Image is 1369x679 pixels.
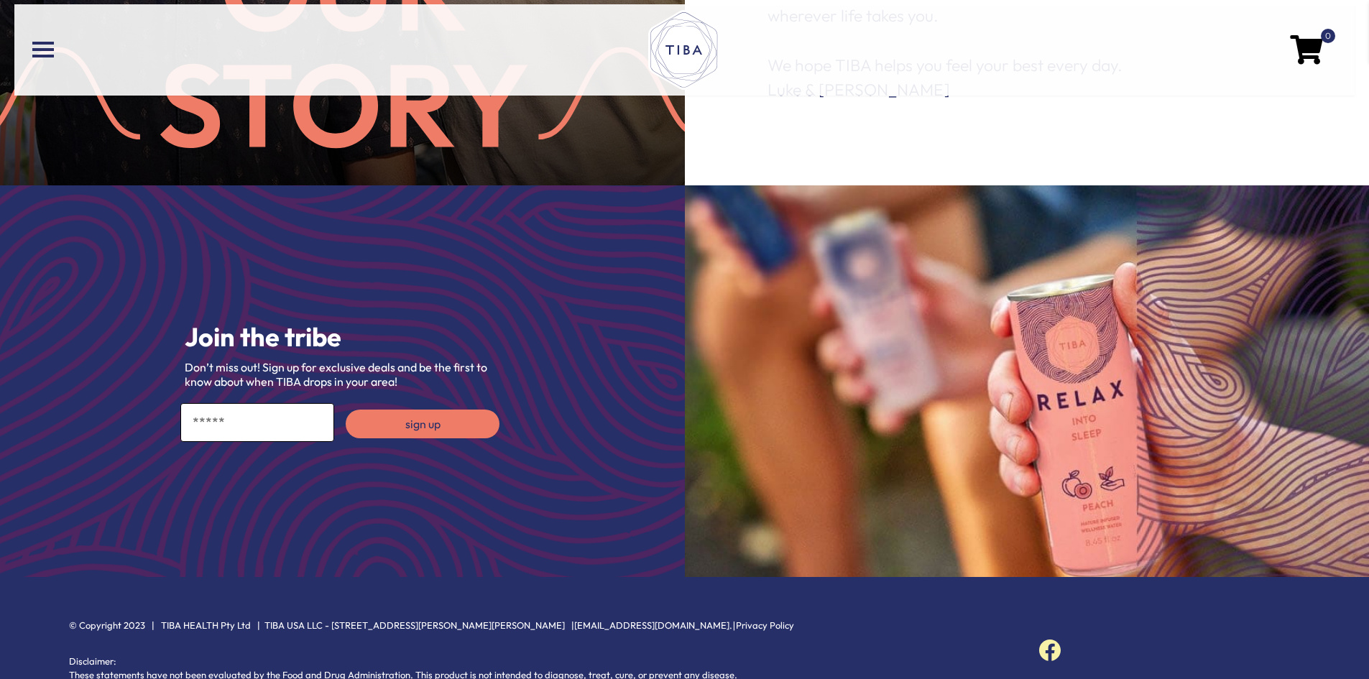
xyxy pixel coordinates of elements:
[1039,639,1061,661] img: Follow us on Facebook
[185,320,341,353] span: Join the tribe
[180,403,334,442] input: Email
[1290,40,1322,57] a: 0
[69,619,1010,633] p: © Copyright 2023 | TIBA HEALTH Pty Ltd | TIBA USA LLC - [STREET_ADDRESS][PERSON_NAME][PERSON_NAME...
[732,620,793,631] span: |
[346,410,499,438] button: sign up
[185,360,487,389] span: Don’t miss out! Sign up for exclusive deals and be the first to know about when TIBA drops in you...
[1321,29,1335,43] span: 0
[736,619,794,631] a: Privacy Policy
[574,619,729,631] a: [EMAIL_ADDRESS][DOMAIN_NAME]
